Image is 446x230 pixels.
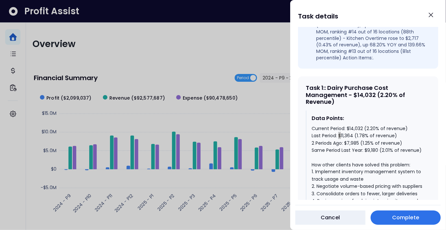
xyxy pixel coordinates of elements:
button: Close [424,8,438,22]
span: Complete [392,214,419,222]
h1: Task details [298,10,338,22]
div: Task 1 : : Dairy Purchase Cost Management - $14,032 (2.20% of Revenue) [306,84,430,105]
button: Complete [371,211,441,225]
span: Cancel [321,214,340,222]
button: Cancel [295,211,365,225]
div: Data Points: [312,115,425,122]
